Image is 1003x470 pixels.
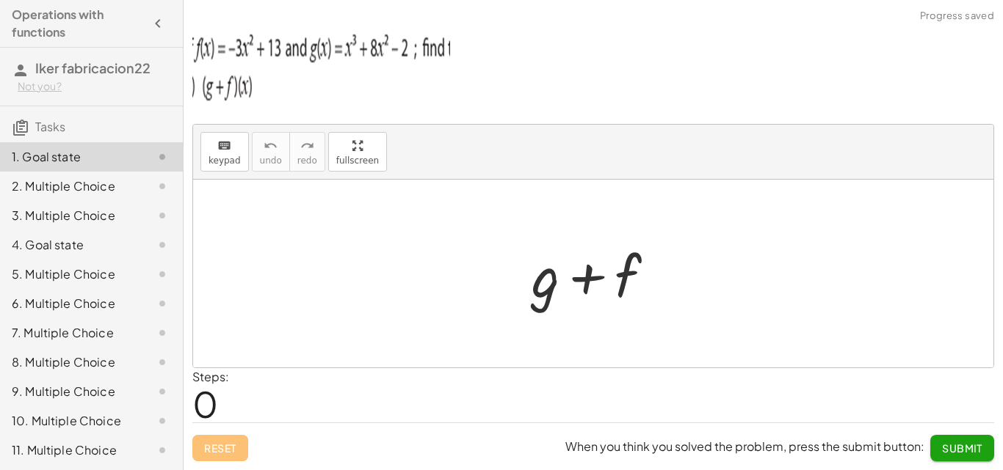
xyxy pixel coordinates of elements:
i: Task not started. [153,148,171,166]
div: 7. Multiple Choice [12,324,130,342]
span: When you think you solved the problem, press the submit button: [565,438,924,454]
div: Not you? [18,79,171,94]
div: 3. Multiple Choice [12,207,130,224]
i: Task not started. [153,236,171,254]
i: keyboard [217,137,231,155]
i: undo [264,137,278,155]
button: fullscreen [328,132,387,172]
span: undo [260,155,282,166]
div: 10. Multiple Choice [12,412,130,430]
span: Progress saved [920,9,994,23]
i: Task not started. [153,177,171,195]
div: 2. Multiple Choice [12,177,130,195]
h4: Operations with functions [12,6,145,41]
span: Iker fabricacion22 [35,59,151,76]
button: redoredo [289,132,325,172]
div: 5. Multiple Choice [12,265,130,283]
span: Tasks [35,119,65,134]
div: 1. Goal state [12,148,130,166]
i: Task not started. [153,383,171,400]
i: Task not started. [153,295,171,312]
i: Task not started. [153,412,171,430]
button: undoundo [252,132,290,172]
i: Task not started. [153,265,171,283]
span: Submit [942,441,982,455]
span: keypad [209,155,241,166]
button: keyboardkeypad [200,132,249,172]
span: fullscreen [336,155,379,166]
div: 4. Goal state [12,236,130,254]
i: redo [300,137,314,155]
div: 6. Multiple Choice [12,295,130,312]
span: redo [297,155,317,166]
div: 8. Multiple Choice [12,353,130,371]
i: Task not started. [153,353,171,371]
i: Task not started. [153,207,171,224]
label: Steps: [192,369,229,384]
i: Task not started. [153,324,171,342]
button: Submit [930,435,994,461]
span: 0 [192,381,218,426]
div: 11. Multiple Choice [12,441,130,459]
i: Task not started. [153,441,171,459]
div: 9. Multiple Choice [12,383,130,400]
img: 0912d1d0bb122bf820112a47fb2014cd0649bff43fc109eadffc21f6a751f95a.png [192,20,450,108]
